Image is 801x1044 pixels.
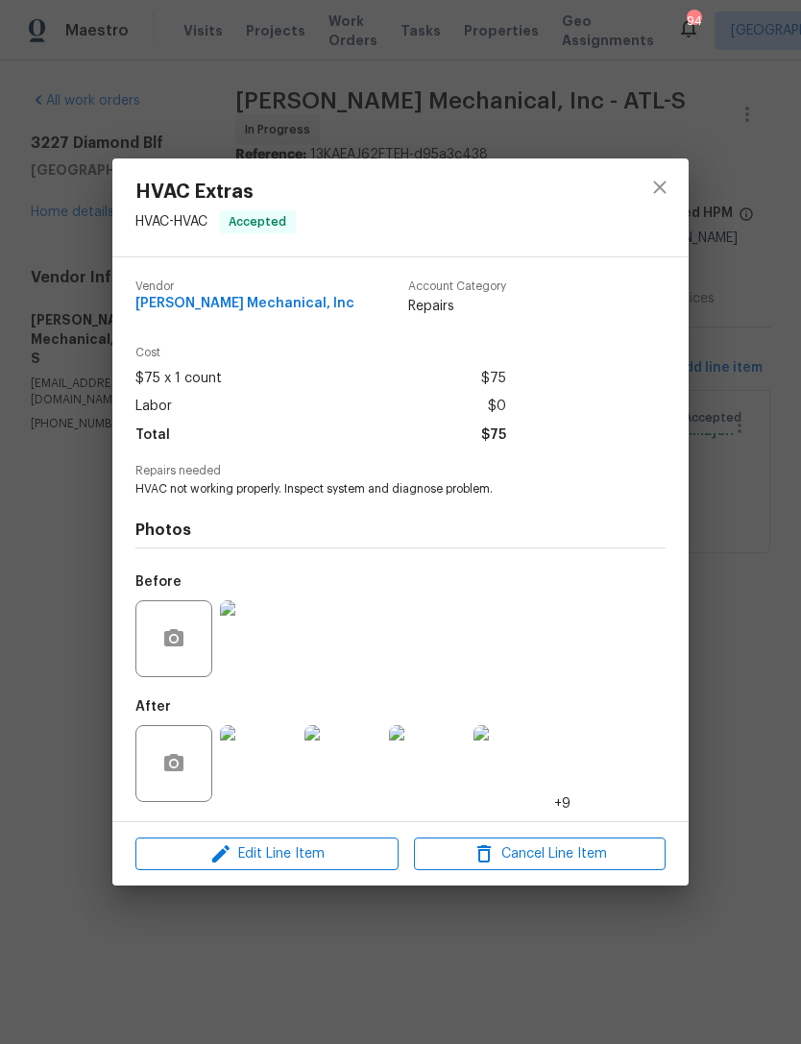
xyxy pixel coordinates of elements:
[481,422,506,449] span: $75
[135,280,354,293] span: Vendor
[637,164,683,210] button: close
[135,182,296,203] span: HVAC Extras
[135,700,171,714] h5: After
[481,365,506,393] span: $75
[135,347,506,359] span: Cost
[135,365,222,393] span: $75 x 1 count
[135,214,207,228] span: HVAC - HVAC
[135,481,613,498] span: HVAC not working properly. Inspect system and diagnose problem.
[135,521,666,540] h4: Photos
[135,838,399,871] button: Edit Line Item
[141,842,393,866] span: Edit Line Item
[554,794,570,813] span: +9
[135,393,172,421] span: Labor
[420,842,660,866] span: Cancel Line Item
[135,422,170,449] span: Total
[687,12,700,31] div: 94
[408,280,506,293] span: Account Category
[408,297,506,316] span: Repairs
[221,212,294,231] span: Accepted
[135,465,666,477] span: Repairs needed
[135,575,182,589] h5: Before
[488,393,506,421] span: $0
[414,838,666,871] button: Cancel Line Item
[135,297,354,311] span: [PERSON_NAME] Mechanical, Inc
